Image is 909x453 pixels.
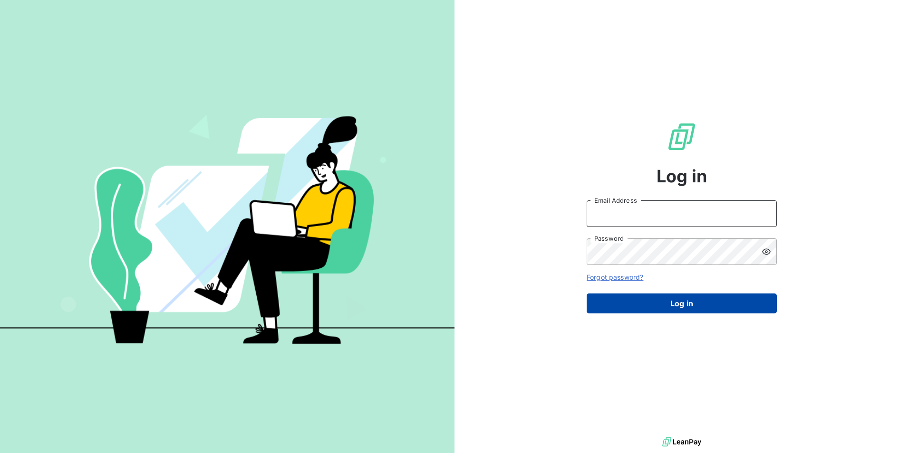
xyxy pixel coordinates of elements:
[587,293,777,313] button: Log in
[667,122,697,152] img: LeanPay Logo
[587,200,777,227] input: placeholder
[657,163,707,189] span: Log in
[662,435,701,449] img: logo
[587,273,643,281] a: Forgot password?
